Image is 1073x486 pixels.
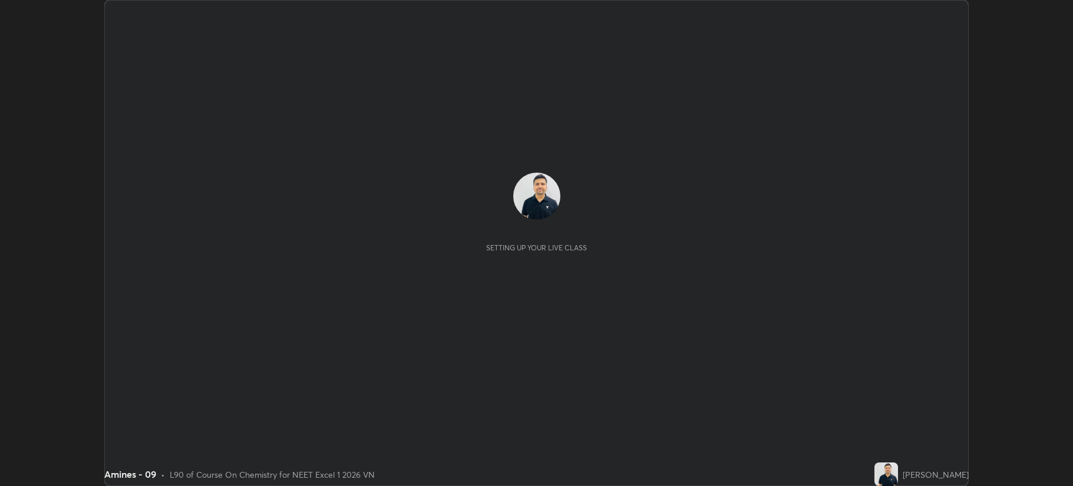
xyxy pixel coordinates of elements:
img: e927d30ab56544b1a8df2beb4b11d745.jpg [874,462,898,486]
img: e927d30ab56544b1a8df2beb4b11d745.jpg [513,173,560,220]
div: [PERSON_NAME] [903,468,969,481]
div: • [161,468,165,481]
div: Amines - 09 [104,467,156,481]
div: L90 of Course On Chemistry for NEET Excel 1 2026 VN [170,468,375,481]
div: Setting up your live class [486,243,587,252]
